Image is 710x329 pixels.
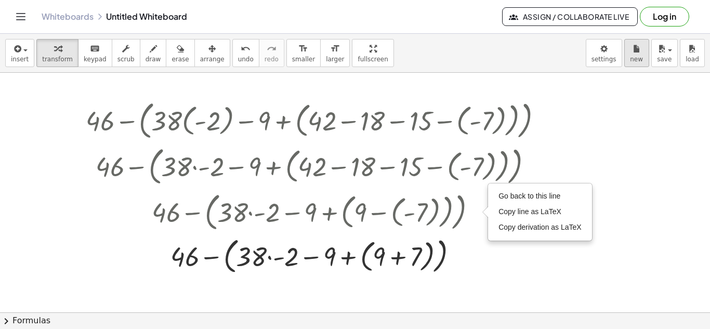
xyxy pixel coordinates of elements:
[241,43,251,55] i: undo
[146,56,161,63] span: draw
[498,207,561,216] span: Copy line as LaTeX
[238,56,254,63] span: undo
[680,39,705,67] button: load
[511,12,629,21] span: Assign / Collaborate Live
[12,8,29,25] button: Toggle navigation
[78,39,112,67] button: keyboardkeypad
[352,39,393,67] button: fullscreen
[36,39,78,67] button: transform
[166,39,194,67] button: erase
[498,192,560,200] span: Go back to this line
[286,39,321,67] button: format_sizesmaller
[5,39,34,67] button: insert
[591,56,616,63] span: settings
[11,56,29,63] span: insert
[292,56,315,63] span: smaller
[330,43,340,55] i: format_size
[265,56,279,63] span: redo
[502,7,638,26] button: Assign / Collaborate Live
[586,39,622,67] button: settings
[657,56,672,63] span: save
[686,56,699,63] span: load
[117,56,135,63] span: scrub
[232,39,259,67] button: undoundo
[358,56,388,63] span: fullscreen
[630,56,643,63] span: new
[651,39,678,67] button: save
[172,56,189,63] span: erase
[42,11,94,22] a: Whiteboards
[200,56,225,63] span: arrange
[320,39,350,67] button: format_sizelarger
[640,7,689,27] button: Log in
[90,43,100,55] i: keyboard
[624,39,649,67] button: new
[267,43,277,55] i: redo
[84,56,107,63] span: keypad
[298,43,308,55] i: format_size
[498,223,582,231] span: Copy derivation as LaTeX
[326,56,344,63] span: larger
[194,39,230,67] button: arrange
[42,56,73,63] span: transform
[259,39,284,67] button: redoredo
[140,39,167,67] button: draw
[112,39,140,67] button: scrub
